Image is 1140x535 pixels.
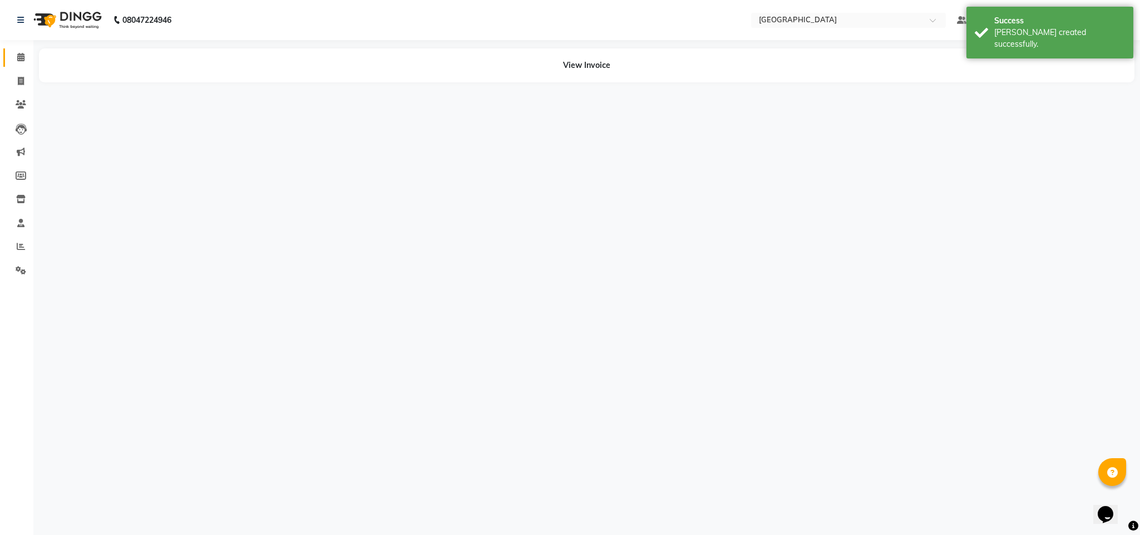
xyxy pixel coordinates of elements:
iframe: chat widget [1093,490,1129,524]
b: 08047224946 [122,4,171,36]
img: logo [28,4,105,36]
div: View Invoice [39,48,1134,82]
div: Bill created successfully. [994,27,1125,50]
div: Success [994,15,1125,27]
